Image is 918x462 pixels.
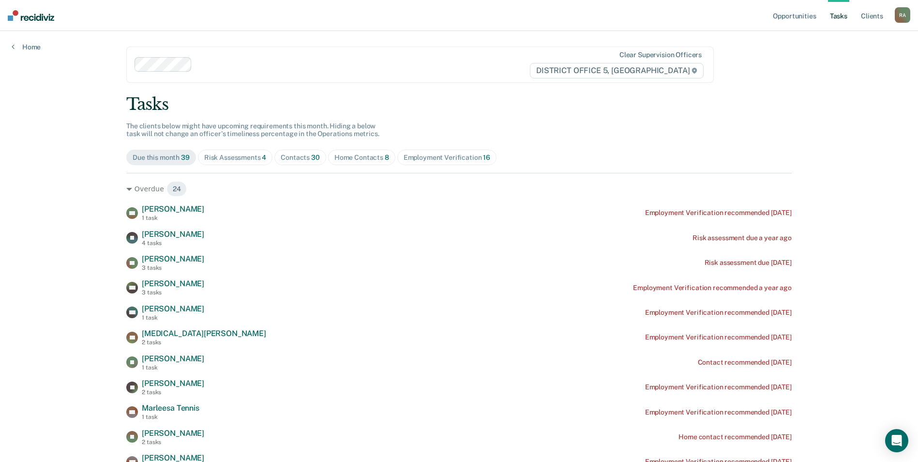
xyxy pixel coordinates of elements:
[8,10,54,21] img: Recidiviz
[142,254,204,263] span: [PERSON_NAME]
[311,154,320,161] span: 30
[645,209,792,217] div: Employment Verification recommended [DATE]
[142,379,204,388] span: [PERSON_NAME]
[142,230,204,239] span: [PERSON_NAME]
[126,181,792,197] div: Overdue 24
[142,289,204,296] div: 3 tasks
[142,354,204,363] span: [PERSON_NAME]
[645,383,792,391] div: Employment Verification recommended [DATE]
[181,154,190,161] span: 39
[142,429,204,438] span: [PERSON_NAME]
[698,358,792,367] div: Contact recommended [DATE]
[142,304,204,313] span: [PERSON_NAME]
[678,433,792,441] div: Home contact recommended [DATE]
[895,7,910,23] div: R A
[142,364,204,371] div: 1 task
[126,122,379,138] span: The clients below might have upcoming requirements this month. Hiding a below task will not chang...
[12,43,41,51] a: Home
[204,154,267,162] div: Risk Assessments
[705,259,792,267] div: Risk assessment due [DATE]
[404,154,490,162] div: Employment Verification
[142,414,199,420] div: 1 task
[142,389,204,396] div: 2 tasks
[142,339,266,346] div: 2 tasks
[142,204,204,214] span: [PERSON_NAME]
[385,154,389,161] span: 8
[530,63,704,78] span: DISTRICT OFFICE 5, [GEOGRAPHIC_DATA]
[142,314,204,321] div: 1 task
[619,51,702,59] div: Clear supervision officers
[142,329,266,338] span: [MEDICAL_DATA][PERSON_NAME]
[885,429,908,452] div: Open Intercom Messenger
[133,154,190,162] div: Due this month
[166,181,187,197] span: 24
[142,279,204,288] span: [PERSON_NAME]
[645,408,792,416] div: Employment Verification recommended [DATE]
[334,154,389,162] div: Home Contacts
[692,234,792,242] div: Risk assessment due a year ago
[142,403,199,413] span: Marleesa Tennis
[645,333,792,341] div: Employment Verification recommended [DATE]
[142,264,204,271] div: 3 tasks
[483,154,490,161] span: 16
[142,240,204,246] div: 4 tasks
[281,154,320,162] div: Contacts
[645,308,792,317] div: Employment Verification recommended [DATE]
[895,7,910,23] button: RA
[142,439,204,446] div: 2 tasks
[142,215,204,221] div: 1 task
[126,94,792,114] div: Tasks
[262,154,266,161] span: 4
[633,284,792,292] div: Employment Verification recommended a year ago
